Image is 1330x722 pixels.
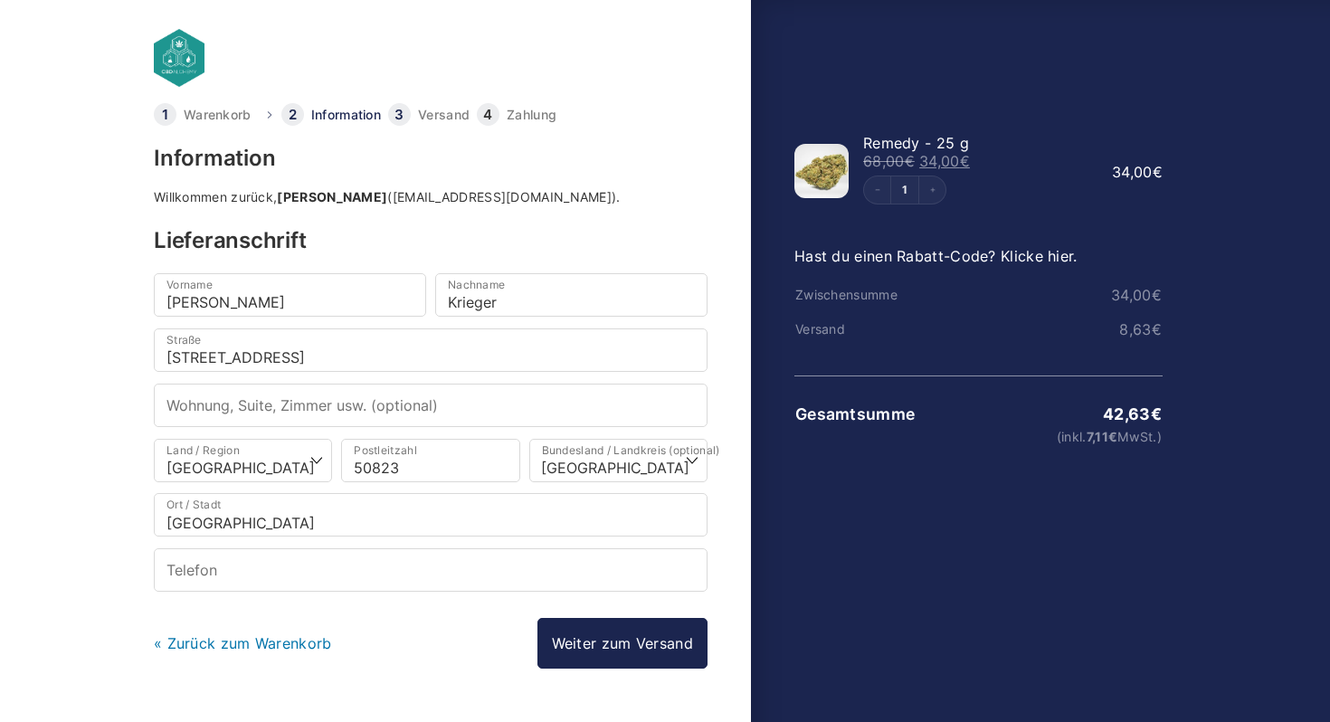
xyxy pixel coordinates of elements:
button: Decrement [864,176,891,204]
span: € [1152,286,1162,304]
span: € [1153,163,1163,181]
input: Nachname [435,273,708,317]
bdi: 34,00 [919,152,970,170]
bdi: 42,63 [1103,404,1162,423]
a: « Zurück zum Warenkorb [154,634,332,652]
span: 7,11 [1087,429,1118,444]
span: € [1152,320,1162,338]
input: Telefon [154,548,708,592]
input: Postleitzahl [341,439,519,482]
h3: Lieferanschrift [154,230,708,252]
a: Edit [891,185,918,195]
bdi: 34,00 [1112,163,1163,181]
span: Remedy - 25 g [863,134,969,152]
bdi: 8,63 [1119,320,1162,338]
a: Weiter zum Versand [537,618,708,669]
bdi: 34,00 [1111,286,1162,304]
div: Willkommen zurück, ([EMAIL_ADDRESS][DOMAIN_NAME]). [154,191,708,204]
button: Increment [918,176,945,204]
a: Warenkorb [184,109,252,121]
a: Information [311,109,381,121]
th: Gesamtsumme [794,405,917,423]
span: € [1108,429,1117,444]
input: Ort / Stadt [154,493,708,537]
a: Hast du einen Rabatt-Code? Klicke hier. [794,247,1078,265]
input: Wohnung, Suite, Zimmer usw. (optional) [154,384,708,427]
input: Vorname [154,273,426,317]
a: Versand [418,109,470,121]
bdi: 68,00 [863,152,915,170]
span: € [960,152,970,170]
span: € [905,152,915,170]
strong: [PERSON_NAME] [277,189,387,204]
th: Versand [794,322,917,337]
small: (inkl. MwSt.) [918,431,1162,443]
th: Zwischensumme [794,288,917,302]
input: Straße [154,328,708,372]
a: Zahlung [507,109,556,121]
h3: Information [154,147,708,169]
span: € [1151,404,1162,423]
